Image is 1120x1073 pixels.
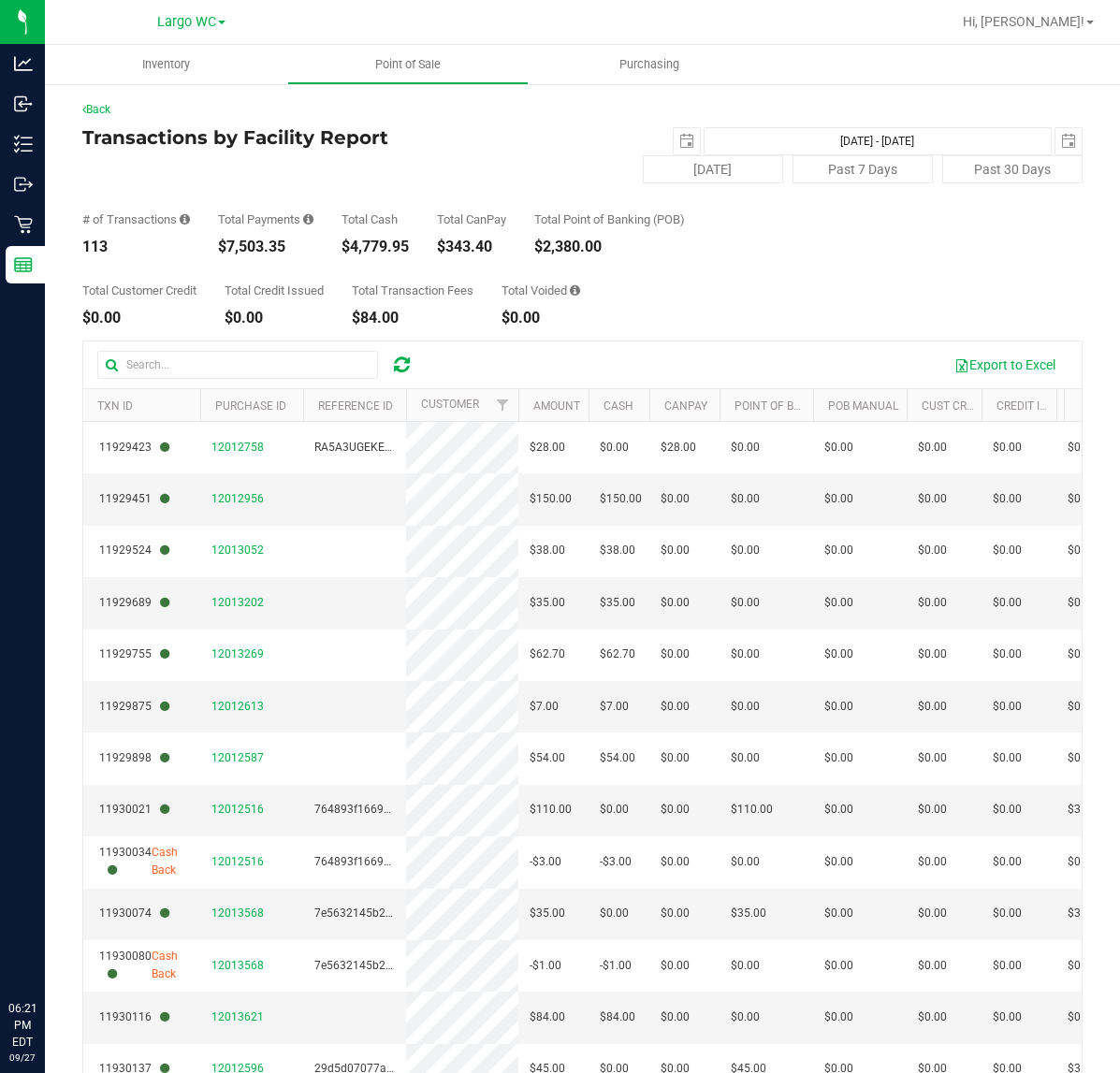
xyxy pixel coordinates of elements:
button: Export to Excel [942,349,1068,381]
div: Total CanPay [437,213,506,225]
span: 12012956 [211,492,264,505]
span: $0.00 [731,439,760,457]
span: $3.00 [1068,801,1097,819]
span: 12012587 [211,751,264,764]
span: RA5A3UGEKEVE [314,441,399,454]
div: Total Point of Banking (POB) [534,213,685,225]
span: $62.70 [530,645,565,663]
span: $0.00 [918,594,947,612]
span: $0.00 [1068,439,1097,457]
a: TXN ID [97,399,133,413]
span: 11929423 [99,439,169,457]
span: $0.00 [600,905,629,922]
span: 7e5632145b2f81399cea8d224b55abcd [314,959,517,972]
div: Total Cash [342,213,409,225]
span: 11929875 [99,698,169,716]
inline-svg: Outbound [14,175,33,194]
span: $0.00 [824,490,853,508]
span: $0.00 [824,957,853,975]
span: Hi, [PERSON_NAME]! [963,14,1084,29]
div: $4,779.95 [342,239,409,254]
span: $0.00 [731,749,760,767]
span: $84.00 [600,1008,635,1026]
span: 12013621 [211,1010,264,1023]
span: -$3.00 [600,853,632,871]
span: $0.00 [661,749,690,767]
span: $0.00 [661,853,690,871]
div: $2,380.00 [534,239,685,254]
span: Purchasing [594,56,705,73]
span: $0.00 [993,1008,1022,1026]
span: $0.00 [1068,853,1097,871]
p: 06:21 PM EDT [8,1000,36,1051]
i: Count of all successful payment transactions, possibly including voids, refunds, and cash-back fr... [180,213,190,225]
a: Purchase ID [215,399,286,413]
a: POB Manual [828,399,898,413]
span: $0.00 [918,749,947,767]
a: Back [82,103,110,116]
span: $0.00 [993,439,1022,457]
div: $0.00 [502,311,580,326]
div: $343.40 [437,239,506,254]
span: $35.00 [731,905,766,922]
span: $38.00 [600,542,635,559]
span: $0.00 [824,801,853,819]
span: $0.00 [1068,542,1097,559]
span: 11929451 [99,490,169,508]
span: $38.00 [530,542,565,559]
span: 11930116 [99,1008,169,1026]
p: 09/27 [8,1051,36,1065]
inline-svg: Inbound [14,94,33,113]
span: $0.00 [731,957,760,975]
span: $0.00 [661,801,690,819]
i: Sum of all voided payment transaction amounts, excluding tips and transaction fees. [570,284,580,297]
span: $0.00 [661,594,690,612]
span: -$1.00 [600,957,632,975]
span: 11930080 [99,948,152,983]
span: $150.00 [600,490,642,508]
a: Amount [533,399,580,413]
span: Cash Back [152,844,189,879]
span: 12013269 [211,647,264,660]
span: $0.00 [661,698,690,716]
div: Total Transaction Fees [352,284,473,297]
span: -$3.00 [530,853,561,871]
span: 11929524 [99,542,169,559]
span: Largo WC [157,14,216,30]
span: $0.00 [1068,1008,1097,1026]
span: $0.00 [993,957,1022,975]
span: select [1055,128,1082,154]
button: Past 30 Days [942,155,1083,183]
span: 11930034 [99,844,152,879]
a: Purchasing [529,45,771,84]
span: $0.00 [993,594,1022,612]
span: $0.00 [661,957,690,975]
span: $54.00 [600,749,635,767]
span: 12012758 [211,441,264,454]
span: $0.00 [993,749,1022,767]
span: $0.00 [993,490,1022,508]
span: 12013568 [211,959,264,972]
span: 11930074 [99,905,169,922]
span: $0.00 [824,594,853,612]
span: $62.70 [600,645,635,663]
span: 12013052 [211,544,264,557]
iframe: Resource center [19,923,75,979]
span: 12012516 [211,855,264,868]
span: $0.00 [661,490,690,508]
div: $84.00 [352,311,473,326]
span: $0.00 [993,698,1022,716]
span: $0.00 [824,853,853,871]
span: $0.00 [1068,957,1097,975]
span: $0.00 [731,594,760,612]
span: $0.00 [600,801,629,819]
input: Search... [97,351,378,379]
span: $0.00 [993,853,1022,871]
button: [DATE] [643,155,783,183]
span: $0.00 [824,439,853,457]
span: $0.00 [918,801,947,819]
span: 12013202 [211,596,264,609]
span: $0.00 [918,645,947,663]
span: $0.00 [731,645,760,663]
span: $0.00 [918,853,947,871]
